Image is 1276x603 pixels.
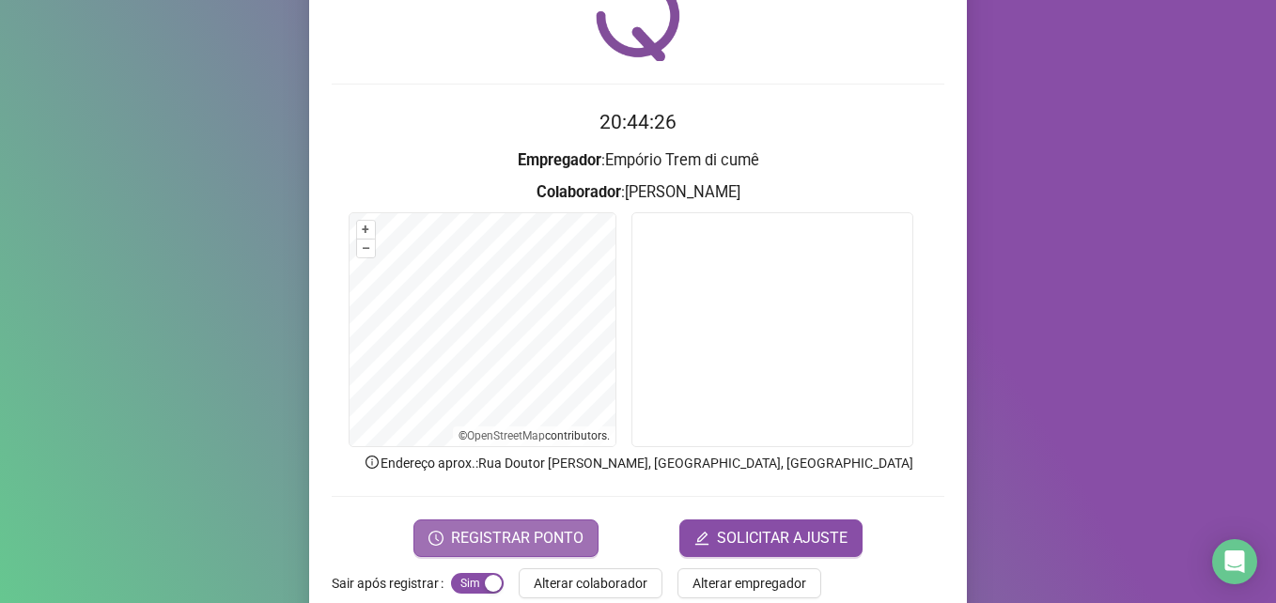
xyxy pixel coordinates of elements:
div: Open Intercom Messenger [1212,539,1257,584]
button: Alterar colaborador [519,568,662,598]
span: clock-circle [428,531,443,546]
h3: : Empório Trem di cumê [332,148,944,173]
button: REGISTRAR PONTO [413,519,599,557]
span: Alterar colaborador [534,573,647,594]
strong: Empregador [518,151,601,169]
li: © contributors. [459,429,610,442]
span: REGISTRAR PONTO [451,527,584,549]
a: OpenStreetMap [467,429,545,442]
button: – [357,240,375,257]
p: Endereço aprox. : Rua Doutor [PERSON_NAME], [GEOGRAPHIC_DATA], [GEOGRAPHIC_DATA] [332,453,944,473]
button: Alterar empregador [677,568,821,598]
label: Sair após registrar [332,568,451,598]
time: 20:44:26 [599,111,677,133]
span: SOLICITAR AJUSTE [717,527,848,549]
strong: Colaborador [537,183,621,201]
span: Alterar empregador [692,573,806,594]
button: + [357,221,375,239]
h3: : [PERSON_NAME] [332,180,944,205]
span: edit [694,531,709,546]
button: editSOLICITAR AJUSTE [679,519,863,557]
span: info-circle [364,454,381,471]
